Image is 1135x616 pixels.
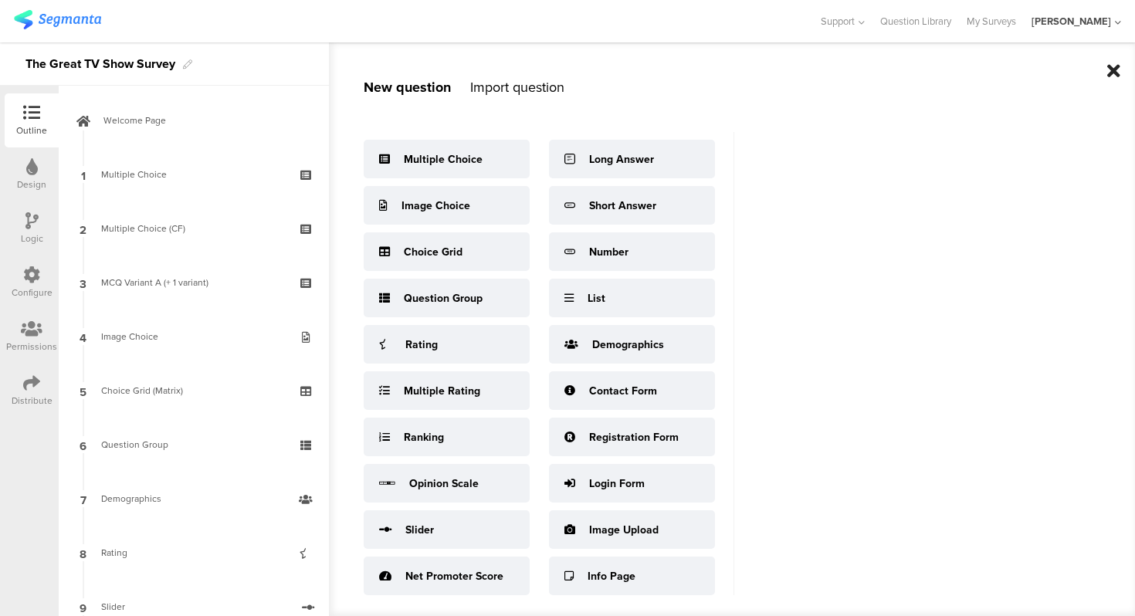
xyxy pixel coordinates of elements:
a: 2 Multiple Choice (CF) [63,201,325,256]
div: Choice Grid [404,244,462,260]
a: Welcome Page [63,93,325,147]
div: Configure [12,286,53,300]
img: segmanta logo [14,10,101,29]
div: Distribute [12,394,53,408]
div: Contact Form [589,383,657,399]
div: Multiple Choice [404,151,483,168]
div: Short Answer [589,198,656,214]
div: Info Page [588,568,635,584]
div: Image Choice [101,329,286,344]
span: 8 [80,544,86,561]
div: Number [589,244,628,260]
a: 8 Rating [63,526,325,580]
div: List [588,290,605,306]
div: MCQ Variant A (+ 1 variant) [101,275,286,290]
div: Image Upload [589,522,659,538]
div: Multiple Choice (CF) [101,221,286,236]
div: Registration Form [589,429,679,445]
span: 5 [80,382,86,399]
span: Support [821,14,855,29]
div: Demographics [101,491,286,506]
div: Image Choice [401,198,470,214]
div: Multiple Rating [404,383,480,399]
a: 7 Demographics [63,472,325,526]
div: Slider [101,599,290,614]
div: Permissions [6,340,57,354]
div: [PERSON_NAME] [1032,14,1111,29]
div: Ranking [404,429,444,445]
div: Demographics [592,337,664,353]
a: 4 Image Choice [63,310,325,364]
span: 2 [80,220,86,237]
div: Question Group [101,437,286,452]
div: Slider [405,522,434,538]
span: 1 [81,166,86,183]
div: Net Promoter Score [405,568,503,584]
span: 6 [80,436,86,453]
div: Outline [16,124,47,137]
span: Welcome Page [103,113,301,128]
div: Rating [405,337,438,353]
div: Opinion Scale [409,476,479,492]
span: 7 [80,490,86,507]
div: New question [364,77,451,97]
a: 5 Choice Grid (Matrix) [63,364,325,418]
span: 3 [80,274,86,291]
div: Logic [21,232,43,245]
div: The Great TV Show Survey [25,52,175,76]
div: Design [17,178,46,191]
div: Question Group [404,290,483,306]
div: Login Form [589,476,645,492]
div: Choice Grid (Matrix) [101,383,286,398]
div: Rating [101,545,286,560]
a: 1 Multiple Choice [63,147,325,201]
div: Multiple Choice [101,167,286,182]
span: 9 [80,598,86,615]
span: 4 [80,328,86,345]
a: 6 Question Group [63,418,325,472]
div: Import question [470,77,564,97]
div: Long Answer [589,151,654,168]
a: 3 MCQ Variant A (+ 1 variant) [63,256,325,310]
